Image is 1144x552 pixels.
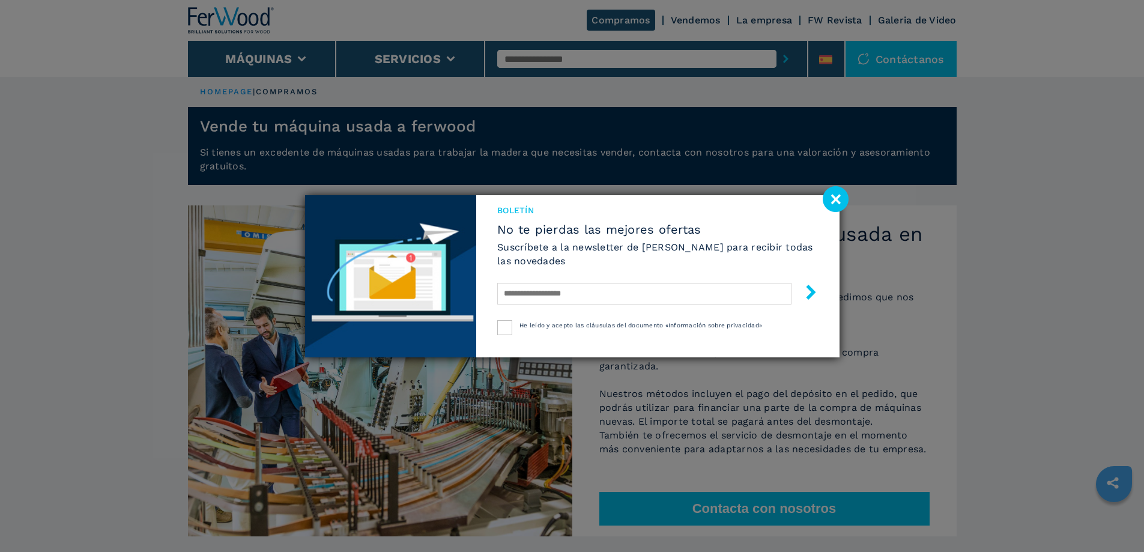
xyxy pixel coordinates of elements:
[497,204,818,216] span: Boletín
[497,240,818,268] h6: Suscríbete a la newsletter de [PERSON_NAME] para recibir todas las novedades
[305,195,477,357] img: Newsletter image
[519,322,762,329] span: He leído y acepto las cláusulas del documento «Información sobre privacidad»
[497,222,818,237] span: No te pierdas las mejores ofertas
[791,280,819,308] button: submit-button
